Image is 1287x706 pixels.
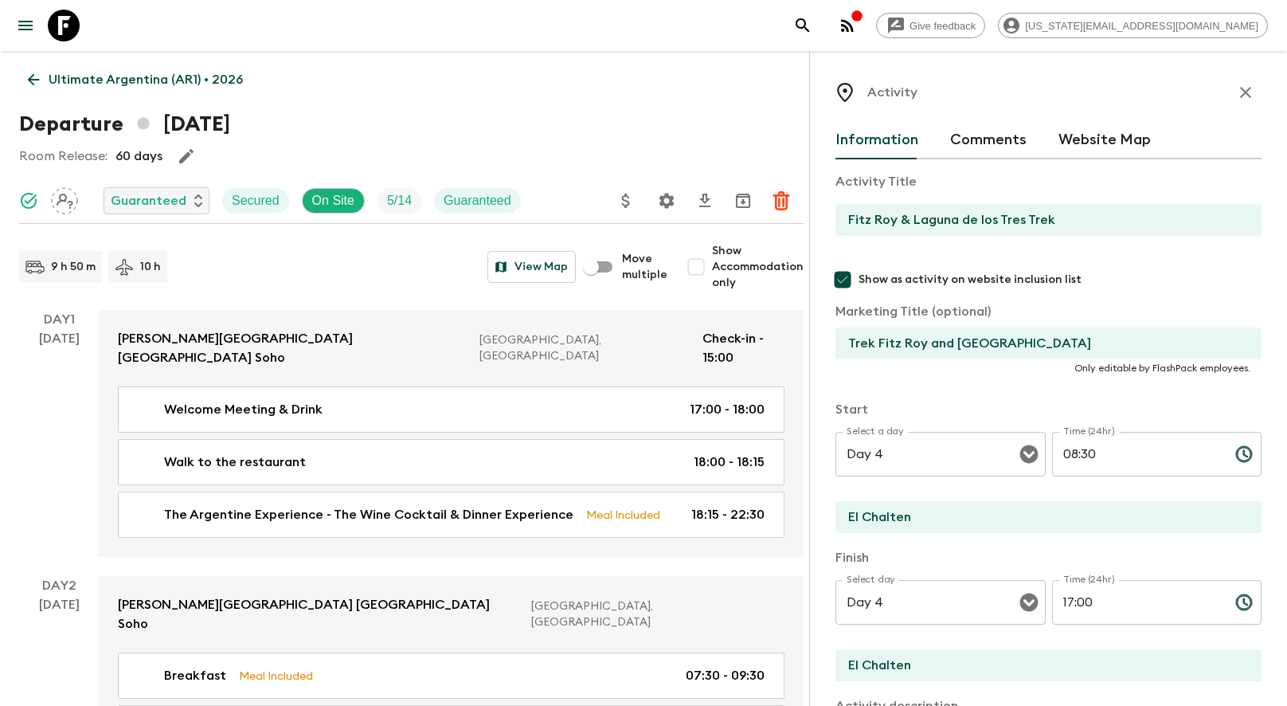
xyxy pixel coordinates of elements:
a: Give feedback [876,13,985,38]
p: 07:30 - 09:30 [686,666,765,685]
label: Time (24hr) [1063,573,1115,586]
a: Welcome Meeting & Drink17:00 - 18:00 [118,386,784,433]
p: Only editable by FlashPack employees. [847,362,1250,375]
span: [US_STATE][EMAIL_ADDRESS][DOMAIN_NAME] [1016,20,1267,32]
button: menu [10,10,41,41]
button: Archive (Completed, Cancelled or Unsynced Departures only) [727,185,759,217]
div: [US_STATE][EMAIL_ADDRESS][DOMAIN_NAME] [998,13,1268,38]
button: Delete [765,185,797,217]
p: Breakfast [164,666,226,685]
p: Meal Included [239,667,313,684]
p: Day 2 [19,576,99,595]
span: Show as activity on website inclusion list [859,272,1082,288]
button: Settings [651,185,683,217]
p: Secured [232,191,280,210]
a: [PERSON_NAME][GEOGRAPHIC_DATA] [GEOGRAPHIC_DATA] Soho[GEOGRAPHIC_DATA], [GEOGRAPHIC_DATA]Check-in... [99,310,804,386]
a: The Argentine Experience - The Wine Cocktail & Dinner ExperienceMeal Included18:15 - 22:30 [118,492,784,538]
button: Information [835,121,918,159]
button: Choose time, selected time is 8:30 AM [1228,438,1260,470]
p: Check-in - 15:00 [702,329,784,367]
input: End Location (leave blank if same as Start) [835,649,1249,681]
input: hh:mm [1052,580,1222,625]
label: Select a day [847,425,903,438]
p: Activity Title [835,172,1262,191]
a: [PERSON_NAME][GEOGRAPHIC_DATA] [GEOGRAPHIC_DATA] Soho[GEOGRAPHIC_DATA], [GEOGRAPHIC_DATA] [99,576,804,653]
div: On Site [302,188,365,214]
p: Finish [835,548,1262,567]
p: Meal Included [586,506,660,524]
span: Assign pack leader [51,192,78,205]
p: Room Release: [19,147,108,166]
svg: Synced Successfully [19,191,38,210]
p: 10 h [140,259,161,275]
input: hh:mm [1052,432,1222,477]
p: Walk to the restaurant [164,453,306,472]
p: [GEOGRAPHIC_DATA], [GEOGRAPHIC_DATA] [531,598,772,630]
label: Time (24hr) [1063,425,1115,438]
label: Select day [847,573,895,586]
p: Guaranteed [444,191,511,210]
div: Secured [222,188,289,214]
p: On Site [312,191,354,210]
p: [PERSON_NAME][GEOGRAPHIC_DATA] [GEOGRAPHIC_DATA] Soho [118,329,467,367]
a: BreakfastMeal Included07:30 - 09:30 [118,653,784,699]
div: [DATE] [39,329,80,557]
p: [GEOGRAPHIC_DATA], [GEOGRAPHIC_DATA] [479,332,689,364]
p: 5 / 14 [387,191,412,210]
div: Trip Fill [377,188,421,214]
p: [PERSON_NAME][GEOGRAPHIC_DATA] [GEOGRAPHIC_DATA] Soho [118,595,518,633]
p: 18:00 - 18:15 [694,453,765,472]
p: Welcome Meeting & Drink [164,400,323,419]
button: Open [1018,591,1040,614]
p: 9 h 50 m [51,259,96,275]
input: E.g Hozuagawa boat tour [835,204,1249,236]
button: View Map [487,251,576,283]
input: Start Location [835,501,1249,533]
button: Comments [950,121,1027,159]
p: The Argentine Experience - The Wine Cocktail & Dinner Experience [164,505,573,524]
p: Day 1 [19,310,99,329]
p: 17:00 - 18:00 [690,400,765,419]
button: Website Map [1058,121,1151,159]
p: Marketing Title (optional) [835,302,1262,321]
h1: Departure [DATE] [19,108,230,140]
span: Give feedback [901,20,984,32]
button: Choose time, selected time is 5:00 PM [1228,586,1260,618]
input: If necessary, use this field to override activity title [835,328,1249,359]
button: Open [1018,443,1040,465]
a: Walk to the restaurant18:00 - 18:15 [118,439,784,485]
button: search adventures [787,10,819,41]
span: Show Accommodation only [712,243,804,291]
p: Activity [867,83,917,102]
a: Ultimate Argentina (AR1) • 2026 [19,64,252,96]
button: Download CSV [689,185,721,217]
p: 18:15 - 22:30 [691,505,765,524]
p: Ultimate Argentina (AR1) • 2026 [49,70,243,89]
span: Move multiple [622,251,667,283]
p: Start [835,400,1262,419]
p: 60 days [115,147,162,166]
p: Guaranteed [111,191,186,210]
button: Update Price, Early Bird Discount and Costs [610,185,642,217]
